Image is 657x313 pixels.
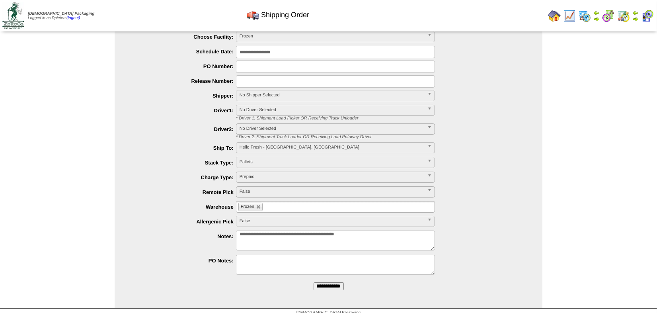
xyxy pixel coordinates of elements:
[548,10,561,22] img: home.gif
[578,10,591,22] img: calendarprod.gif
[240,187,424,196] span: False
[131,49,236,55] label: Schedule Date:
[261,11,309,19] span: Shipping Order
[131,145,236,151] label: Ship To:
[131,63,236,69] label: PO Number:
[131,78,236,84] label: Release Number:
[131,34,236,40] label: Choose Facility:
[247,8,259,21] img: truck.gif
[617,10,630,22] img: calendarinout.gif
[240,124,424,133] span: No Driver Selected
[632,16,639,22] img: arrowright.gif
[641,10,654,22] img: calendarcustomer.gif
[602,10,615,22] img: calendarblend.gif
[240,31,424,41] span: Frozen
[593,16,600,22] img: arrowright.gif
[241,204,254,209] span: Frozen
[230,135,542,139] div: * Driver 2: Shipment Truck Loader OR Receiving Load Putaway Driver
[131,93,236,99] label: Shipper:
[240,90,424,100] span: No Shipper Selected
[240,216,424,226] span: False
[2,2,24,29] img: zoroco-logo-small.webp
[593,10,600,16] img: arrowleft.gif
[131,174,236,180] label: Charge Type:
[131,204,236,210] label: Warehouse
[240,105,424,115] span: No Driver Selected
[28,12,94,16] span: [DEMOGRAPHIC_DATA] Packaging
[230,116,542,121] div: * Driver 1: Shipment Load Picker OR Receiving Truck Unloader
[28,12,94,20] span: Logged in as Dpieters
[131,219,236,225] label: Allergenic Pick
[563,10,576,22] img: line_graph.gif
[240,143,424,152] span: Hello Fresh - [GEOGRAPHIC_DATA], [GEOGRAPHIC_DATA]
[131,126,236,132] label: Driver2:
[66,16,80,20] a: (logout)
[131,108,236,113] label: Driver1:
[131,233,236,239] label: Notes:
[632,10,639,16] img: arrowleft.gif
[240,172,424,182] span: Prepaid
[240,157,424,167] span: Pallets
[131,189,236,195] label: Remote Pick
[131,160,236,166] label: Stack Type:
[131,258,236,264] label: PO Notes:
